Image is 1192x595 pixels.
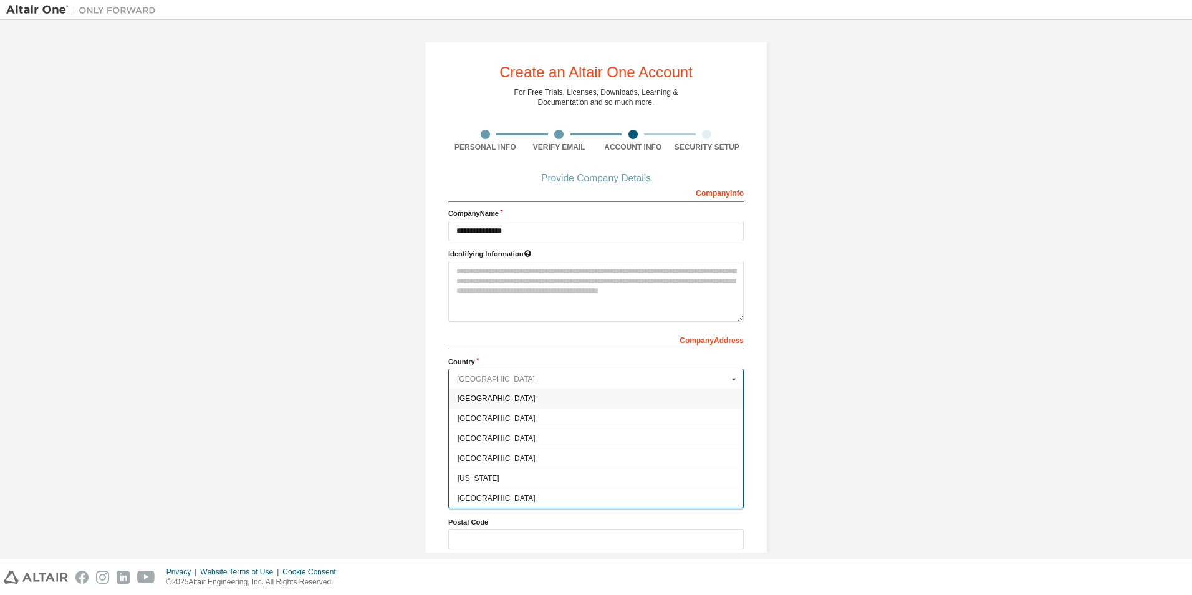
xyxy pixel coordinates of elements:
[458,435,735,442] span: [GEOGRAPHIC_DATA]
[514,87,678,107] div: For Free Trials, Licenses, Downloads, Learning & Documentation and so much more.
[448,175,744,182] div: Provide Company Details
[117,571,130,584] img: linkedin.svg
[596,142,670,152] div: Account Info
[670,142,744,152] div: Security Setup
[499,65,693,80] div: Create an Altair One Account
[282,567,343,577] div: Cookie Consent
[458,495,735,502] span: [GEOGRAPHIC_DATA]
[137,571,155,584] img: youtube.svg
[75,571,89,584] img: facebook.svg
[96,571,109,584] img: instagram.svg
[448,182,744,202] div: Company Info
[6,4,162,16] img: Altair One
[522,142,597,152] div: Verify Email
[448,249,744,259] label: Please provide any information that will help our support team identify your company. Email and n...
[448,208,744,218] label: Company Name
[166,577,344,588] p: © 2025 Altair Engineering, Inc. All Rights Reserved.
[166,567,200,577] div: Privacy
[448,517,744,527] label: Postal Code
[200,567,282,577] div: Website Terms of Use
[458,455,735,462] span: [GEOGRAPHIC_DATA]
[4,571,68,584] img: altair_logo.svg
[448,329,744,349] div: Company Address
[458,395,735,403] span: [GEOGRAPHIC_DATA]
[448,142,522,152] div: Personal Info
[458,475,735,482] span: [US_STATE]
[448,357,744,367] label: Country
[458,415,735,422] span: [GEOGRAPHIC_DATA]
